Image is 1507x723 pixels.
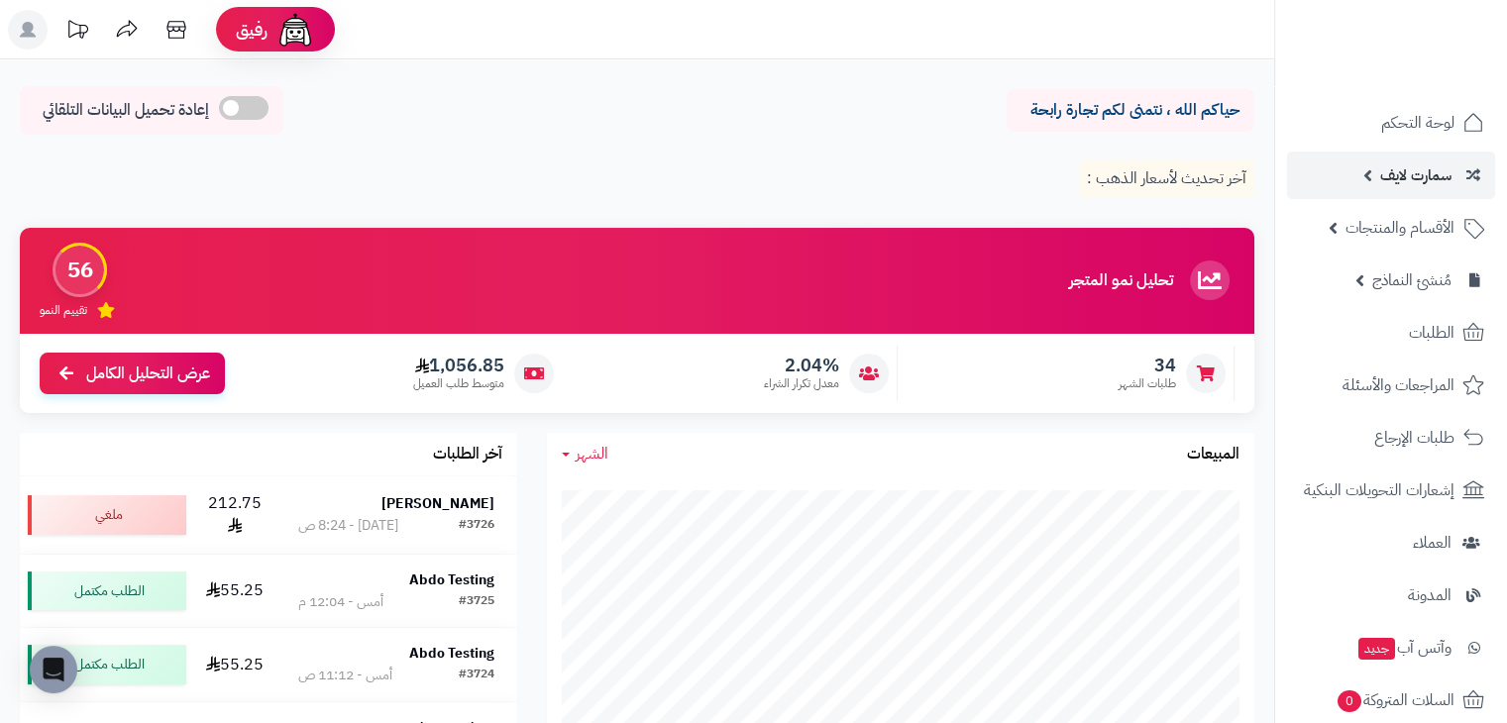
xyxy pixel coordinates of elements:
[1343,371,1454,399] span: المراجعات والأسئلة
[433,446,502,464] h3: آخر الطلبات
[409,643,494,664] strong: Abdo Testing
[30,646,77,693] div: Open Intercom Messenger
[1022,99,1239,122] p: حياكم الله ، نتمنى لكم تجارة رابحة
[1346,214,1454,242] span: الأقسام والمنتجات
[1069,272,1173,290] h3: تحليل نمو المتجر
[1338,690,1361,712] span: 0
[298,666,392,685] div: أمس - 11:12 ص
[1287,624,1495,671] a: وآتس آبجديد
[1408,581,1452,609] span: المدونة
[1079,159,1254,198] p: آخر تحديث لأسعار الذهب :
[413,355,504,376] span: 1,056.85
[562,443,608,465] a: الشهر
[53,10,102,54] a: تحديثات المنصة
[86,362,210,385] span: عرض التحليل الكامل
[28,495,186,535] div: ملغي
[1374,424,1454,452] span: طلبات الإرجاع
[1287,361,1495,409] a: المراجعات والأسئلة
[275,10,315,50] img: ai-face.png
[1119,375,1176,392] span: طلبات الشهر
[1287,414,1495,462] a: طلبات الإرجاع
[576,442,608,465] span: الشهر
[459,666,494,685] div: #3724
[409,569,494,590] strong: Abdo Testing
[1287,309,1495,357] a: الطلبات
[194,555,275,628] td: 55.25
[459,592,494,612] div: #3725
[1287,99,1495,147] a: لوحة التحكم
[236,18,268,42] span: رفيق
[298,592,383,612] div: أمس - 12:04 م
[28,645,186,684] div: الطلب مكتمل
[1413,529,1452,557] span: العملاء
[1336,686,1454,714] span: السلات المتروكة
[1380,161,1452,189] span: سمارت لايف
[1287,466,1495,514] a: إشعارات التحويلات البنكية
[764,355,839,376] span: 2.04%
[1304,476,1454,504] span: إشعارات التحويلات البنكية
[194,628,275,701] td: 55.25
[459,516,494,536] div: #3726
[1358,638,1395,660] span: جديد
[381,493,494,514] strong: [PERSON_NAME]
[43,99,209,122] span: إعادة تحميل البيانات التلقائي
[1287,519,1495,567] a: العملاء
[764,375,839,392] span: معدل تكرار الشراء
[28,571,186,611] div: الطلب مكتمل
[40,353,225,395] a: عرض التحليل الكامل
[1381,109,1454,137] span: لوحة التحكم
[1287,571,1495,619] a: المدونة
[413,375,504,392] span: متوسط طلب العميل
[40,302,87,319] span: تقييم النمو
[1187,446,1239,464] h3: المبيعات
[1119,355,1176,376] span: 34
[1372,55,1488,97] img: logo-2.png
[1409,319,1454,347] span: الطلبات
[1372,266,1452,294] span: مُنشئ النماذج
[194,476,275,554] td: 212.75
[1356,634,1452,662] span: وآتس آب
[298,516,398,536] div: [DATE] - 8:24 ص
